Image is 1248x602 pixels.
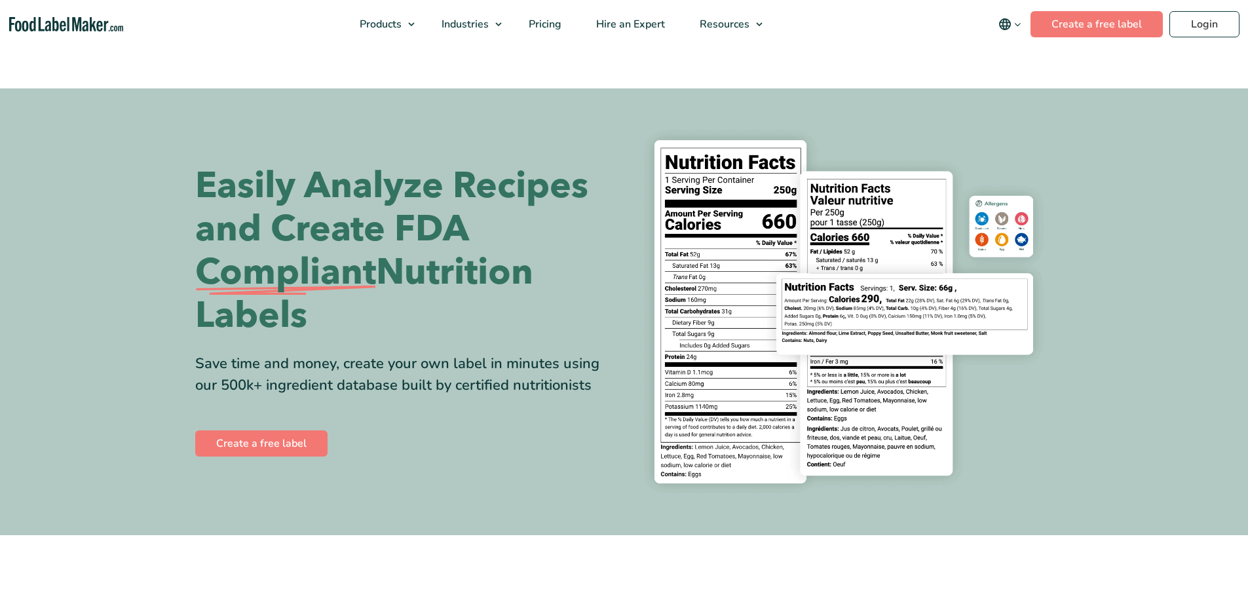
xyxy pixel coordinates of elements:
[1169,11,1239,37] a: Login
[592,17,666,31] span: Hire an Expert
[195,164,615,337] h1: Easily Analyze Recipes and Create FDA Nutrition Labels
[1031,11,1163,37] a: Create a free label
[696,17,751,31] span: Resources
[195,430,328,457] a: Create a free label
[356,17,403,31] span: Products
[195,251,376,294] span: Compliant
[438,17,490,31] span: Industries
[525,17,563,31] span: Pricing
[195,353,615,396] div: Save time and money, create your own label in minutes using our 500k+ ingredient database built b...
